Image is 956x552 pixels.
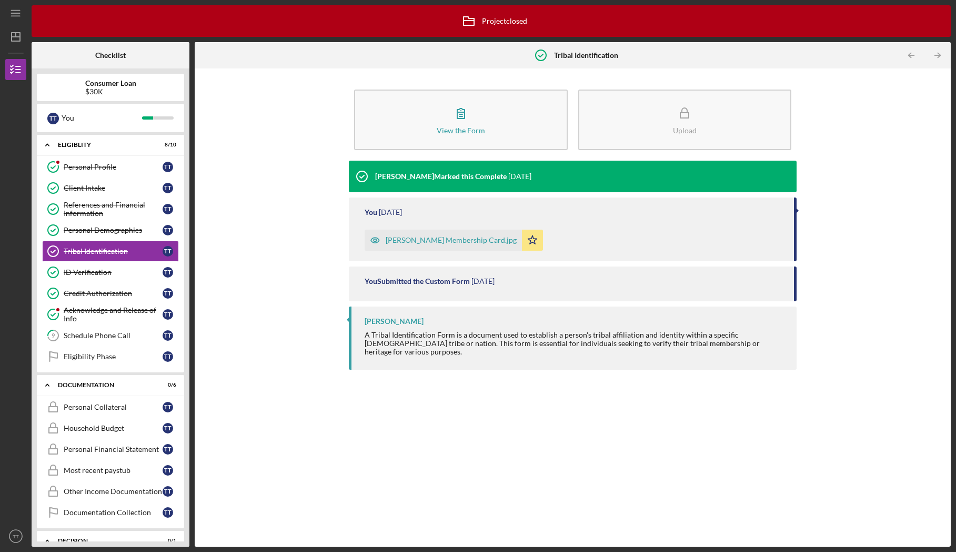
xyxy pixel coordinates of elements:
time: 2025-02-26 18:27 [471,277,495,285]
div: Tribal Identification [64,247,163,255]
div: Household Budget [64,424,163,432]
a: Documentation CollectionTT [42,502,179,523]
div: A Tribal Identification Form is a document used to establish a person's tribal affiliation and id... [365,331,786,356]
div: Documentation [58,382,150,388]
div: Personal Collateral [64,403,163,411]
a: Most recent paystubTT [42,460,179,481]
div: T T [163,267,173,278]
div: T T [163,309,173,320]
button: Upload [578,90,791,150]
div: T T [163,225,173,235]
div: T T [163,330,173,341]
div: 0 / 6 [157,382,176,388]
button: TT [5,526,26,547]
a: Tribal IdentificationTT [42,241,179,262]
a: Other Income DocumentationTT [42,481,179,502]
div: Eligibility Phase [64,352,163,361]
div: T T [163,183,173,193]
div: You [365,208,377,216]
tspan: 9 [52,332,55,339]
time: 2025-02-27 18:57 [508,172,531,181]
div: T T [163,465,173,476]
a: Household BudgetTT [42,418,179,439]
div: Personal Demographics [64,226,163,234]
a: ID VerificationTT [42,262,179,283]
div: T T [163,351,173,362]
a: Personal DemographicsTT [42,220,179,241]
div: Credit Authorization [64,289,163,298]
div: Project closed [456,8,527,34]
b: Tribal Identification [554,51,618,60]
a: Personal Financial StatementTT [42,439,179,460]
div: References and Financial Information [64,201,163,218]
div: Other Income Documentation [64,487,163,496]
div: [PERSON_NAME] Marked this Complete [375,172,507,181]
div: 8 / 10 [157,142,176,148]
a: References and Financial InformationTT [42,199,179,220]
div: Personal Financial Statement [64,445,163,454]
b: Checklist [95,51,126,60]
div: Personal Profile [64,163,163,171]
div: You Submitted the Custom Form [365,277,470,285]
a: Client IntakeTT [42,178,179,199]
a: Personal CollateralTT [42,397,179,418]
div: T T [163,486,173,497]
text: TT [13,534,19,539]
a: Acknowledge and Release of InfoTT [42,304,179,325]
div: Acknowledge and Release of Info [64,306,163,323]
div: Eligiblity [58,142,150,148]
div: You [62,109,142,127]
div: T T [163,423,173,433]
a: Credit AuthorizationTT [42,283,179,304]
div: Most recent paystub [64,466,163,475]
div: Client Intake [64,184,163,192]
div: T T [163,507,173,518]
a: Eligibility PhaseTT [42,346,179,367]
div: T T [163,204,173,214]
div: Documentation Collection [64,508,163,517]
div: Upload [673,126,697,134]
div: Decision [58,538,150,544]
time: 2025-02-26 18:31 [379,208,402,216]
div: $30K [85,87,136,96]
b: Consumer Loan [85,79,136,87]
div: T T [163,246,173,257]
div: T T [163,402,173,412]
div: [PERSON_NAME] Membership Card.jpg [386,236,517,244]
div: T T [163,162,173,172]
button: [PERSON_NAME] Membership Card.jpg [365,230,543,251]
div: Schedule Phone Call [64,331,163,340]
a: 9Schedule Phone CallTT [42,325,179,346]
div: [PERSON_NAME] [365,317,424,326]
a: Personal ProfileTT [42,156,179,178]
div: 0 / 1 [157,538,176,544]
div: T T [47,113,59,124]
div: ID Verification [64,268,163,277]
div: T T [163,288,173,299]
div: T T [163,444,173,455]
button: View the Form [354,90,567,150]
div: View the Form [437,126,485,134]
